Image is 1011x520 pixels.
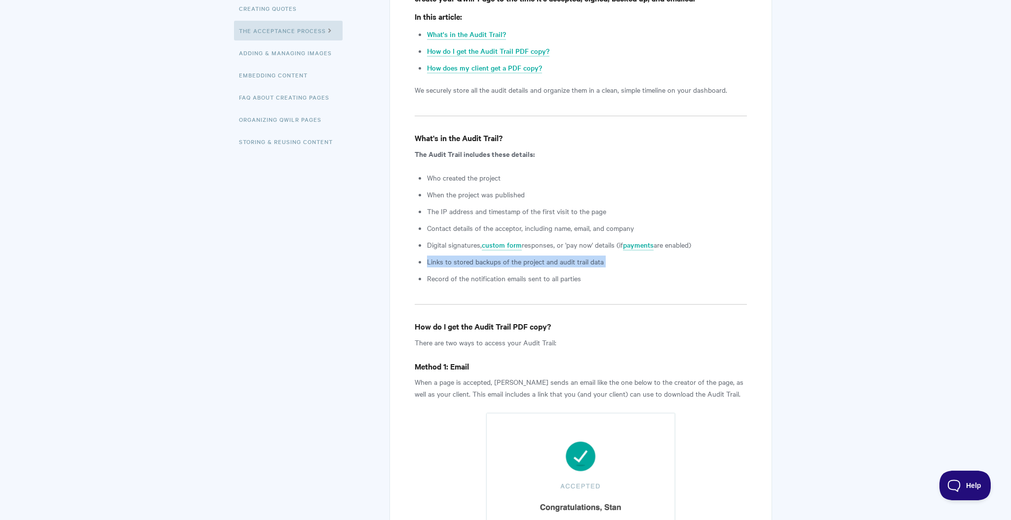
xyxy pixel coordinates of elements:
a: custom form [482,240,522,251]
h4: How do I get the Audit Trail PDF copy? [415,320,747,333]
p: There are two ways to access your Audit Trail: [415,336,747,348]
p: We securely store all the audit details and organize them in a clean, simple timeline on your das... [415,84,747,96]
li: Digital signatures, responses, or 'pay now' details (if are enabled) [427,239,747,251]
li: Record of the notification emails sent to all parties [427,272,747,284]
a: What's in the Audit Trail? [427,29,506,40]
a: payments [623,240,654,251]
li: Contact details of the acceptor, including name, email, and company [427,222,747,234]
a: Adding & Managing Images [239,43,339,63]
h4: Method 1: Email [415,360,747,372]
a: Organizing Qwilr Pages [239,110,329,129]
li: When the project was published [427,188,747,200]
a: How does my client get a PDF copy? [427,63,542,74]
strong: The Audit Trail includes these details: [415,149,535,159]
a: How do I get the Audit Trail PDF copy? [427,46,549,57]
li: The IP address and timestamp of the first visit to the page [427,205,747,217]
a: Embedding Content [239,65,315,85]
iframe: Toggle Customer Support [939,471,991,500]
p: When a page is accepted, [PERSON_NAME] sends an email like the one below to the creator of the pa... [415,376,747,400]
a: Storing & Reusing Content [239,132,340,151]
li: Who created the project [427,172,747,184]
li: Links to stored backups of the project and audit trail data [427,256,747,267]
h4: In this article: [415,10,747,23]
a: The Acceptance Process [234,21,343,40]
h4: What's in the Audit Trail? [415,132,747,144]
a: FAQ About Creating Pages [239,87,337,107]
